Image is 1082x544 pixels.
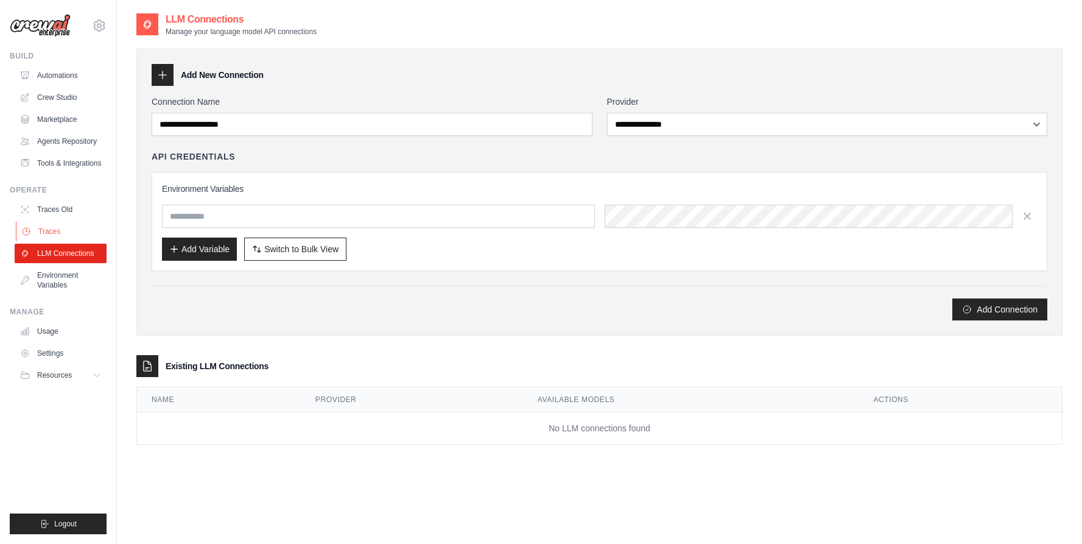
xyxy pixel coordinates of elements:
div: Manage [10,307,107,317]
a: Traces [16,222,108,241]
th: Name [137,387,301,412]
label: Provider [607,96,1048,108]
button: Resources [15,366,107,385]
div: Operate [10,185,107,195]
th: Available Models [523,387,859,412]
a: Settings [15,344,107,363]
a: Environment Variables [15,266,107,295]
span: Resources [37,370,72,380]
h3: Environment Variables [162,183,1037,195]
h2: LLM Connections [166,12,317,27]
div: Build [10,51,107,61]
a: Crew Studio [15,88,107,107]
button: Add Variable [162,238,237,261]
button: Logout [10,514,107,534]
img: Logo [10,14,71,37]
label: Connection Name [152,96,592,108]
span: Logout [54,519,77,529]
h3: Existing LLM Connections [166,360,269,372]
h3: Add New Connection [181,69,264,81]
a: Tools & Integrations [15,154,107,173]
button: Add Connection [952,298,1047,320]
th: Provider [301,387,523,412]
a: Automations [15,66,107,85]
a: Agents Repository [15,132,107,151]
p: Manage your language model API connections [166,27,317,37]
span: Switch to Bulk View [264,243,339,255]
td: No LLM connections found [137,412,1062,445]
a: Marketplace [15,110,107,129]
a: Usage [15,322,107,341]
th: Actions [859,387,1062,412]
a: Traces Old [15,200,107,219]
a: LLM Connections [15,244,107,263]
button: Switch to Bulk View [244,238,346,261]
h4: API Credentials [152,150,235,163]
